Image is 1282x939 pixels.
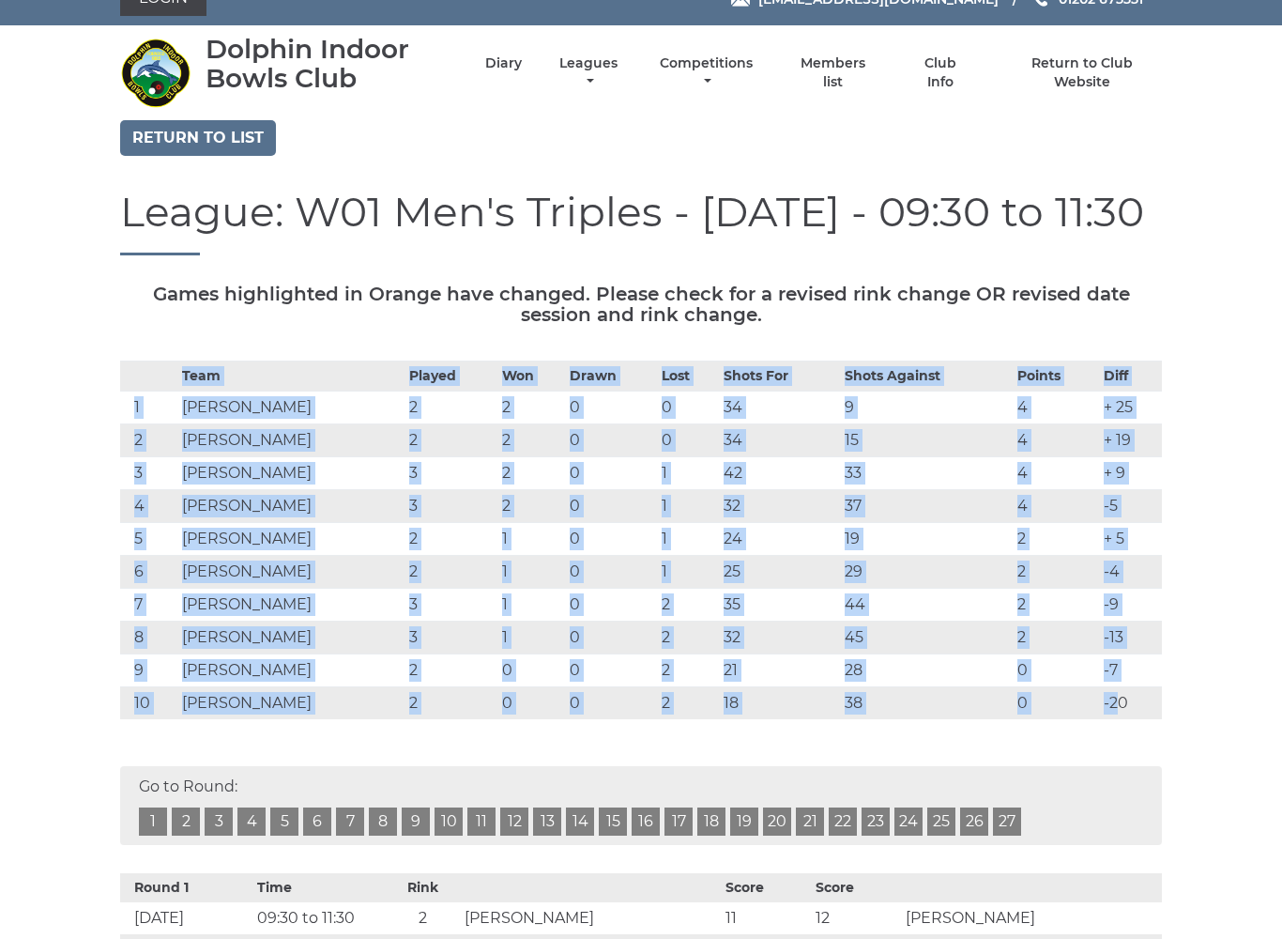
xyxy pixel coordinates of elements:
a: 11 [467,808,496,837]
td: + 5 [1099,524,1162,557]
td: 0 [657,393,719,425]
td: 0 [565,557,657,590]
td: + 25 [1099,393,1162,425]
a: 22 [829,808,857,837]
a: 26 [960,808,988,837]
td: 2 [657,623,719,655]
th: Played [404,362,496,393]
td: 2 [657,655,719,688]
a: 8 [369,808,397,837]
td: 45 [840,623,1013,655]
td: 6 [120,557,177,590]
td: 3 [404,491,496,524]
a: 18 [697,808,725,837]
a: 4 [237,808,266,837]
a: 21 [796,808,824,837]
a: 24 [894,808,923,837]
td: 8 [120,623,177,655]
th: Drawn [565,362,657,393]
td: 0 [1013,655,1099,688]
td: 28 [840,655,1013,688]
td: 4 [1013,393,1099,425]
td: 34 [719,425,841,458]
td: 15 [840,425,1013,458]
td: 2 [385,903,461,935]
td: -7 [1099,655,1162,688]
a: 19 [730,808,758,837]
div: Go to Round: [120,767,1162,846]
td: [PERSON_NAME] [177,688,405,721]
td: [PERSON_NAME] [177,458,405,491]
a: 5 [270,808,298,837]
td: 2 [404,393,496,425]
td: 3 [404,623,496,655]
td: [PERSON_NAME] [177,393,405,425]
td: 2 [497,491,565,524]
td: 1 [497,557,565,590]
td: 3 [404,590,496,623]
td: 0 [657,425,719,458]
td: 4 [1013,425,1099,458]
th: Diff [1099,362,1162,393]
td: 44 [840,590,1013,623]
a: Return to Club Website [1003,55,1162,92]
a: 13 [533,808,561,837]
td: [PERSON_NAME] [177,491,405,524]
div: Dolphin Indoor Bowls Club [206,36,452,94]
td: 2 [120,425,177,458]
th: Lost [657,362,719,393]
td: 2 [657,590,719,623]
h1: League: W01 Men's Triples - [DATE] - 09:30 to 11:30 [120,190,1162,256]
td: 2 [657,688,719,721]
td: [PERSON_NAME] [177,425,405,458]
td: 34 [719,393,841,425]
th: Rink [385,874,461,903]
td: 1 [657,458,719,491]
a: 14 [566,808,594,837]
th: Won [497,362,565,393]
td: 0 [565,688,657,721]
td: 1 [497,524,565,557]
td: 2 [497,458,565,491]
th: Score [721,874,811,903]
td: 9 [120,655,177,688]
td: [PERSON_NAME] [460,903,721,935]
td: -13 [1099,623,1162,655]
td: 5 [120,524,177,557]
td: 11 [721,903,811,935]
a: 10 [435,808,463,837]
a: 23 [862,808,890,837]
td: 25 [719,557,841,590]
td: 18 [719,688,841,721]
a: Leagues [555,55,622,92]
th: Shots Against [840,362,1013,393]
td: 32 [719,491,841,524]
a: 17 [664,808,693,837]
td: 2 [1013,590,1099,623]
td: 12 [811,903,901,935]
a: 20 [763,808,791,837]
th: Shots For [719,362,841,393]
td: 0 [565,491,657,524]
td: 3 [404,458,496,491]
td: [PERSON_NAME] [177,557,405,590]
td: 0 [565,425,657,458]
td: -9 [1099,590,1162,623]
td: [DATE] [120,903,252,935]
td: 38 [840,688,1013,721]
a: Diary [485,55,522,73]
td: 1 [120,393,177,425]
td: 2 [497,393,565,425]
td: 0 [565,393,657,425]
a: 7 [336,808,364,837]
td: 21 [719,655,841,688]
a: 9 [402,808,430,837]
td: 35 [719,590,841,623]
a: 12 [500,808,528,837]
td: -4 [1099,557,1162,590]
td: [PERSON_NAME] [177,524,405,557]
td: 2 [404,688,496,721]
td: 33 [840,458,1013,491]
td: [PERSON_NAME] [177,623,405,655]
td: [PERSON_NAME] [177,590,405,623]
